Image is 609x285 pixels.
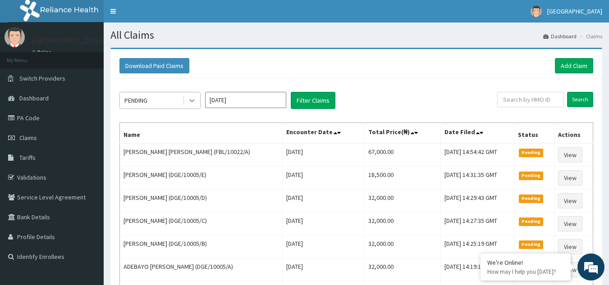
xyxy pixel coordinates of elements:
th: Date Filed [441,123,514,144]
a: Dashboard [543,32,577,40]
td: [DATE] 14:29:43 GMT [441,190,514,213]
span: Pending [519,172,544,180]
img: User Image [5,27,25,47]
td: ADEBAYO [PERSON_NAME] (DGE/10005/A) [120,258,283,281]
a: Online [32,49,53,55]
img: d_794563401_company_1708531726252_794563401 [17,45,37,68]
td: 67,000.00 [365,143,441,167]
span: Switch Providers [19,74,65,82]
th: Encounter Date [283,123,365,144]
td: [DATE] [283,235,365,258]
img: User Image [531,6,542,17]
td: [PERSON_NAME] [PERSON_NAME] (FBL/10022/A) [120,143,283,167]
textarea: Type your message and hit 'Enter' [5,190,172,221]
th: Actions [554,123,593,144]
div: Minimize live chat window [148,5,169,26]
span: Pending [519,240,544,249]
span: Pending [519,149,544,157]
p: [GEOGRAPHIC_DATA] [32,36,106,45]
td: [DATE] [283,143,365,167]
td: [DATE] 14:27:35 GMT [441,213,514,235]
a: View [558,147,582,163]
a: View [558,216,582,231]
span: Tariffs [19,154,36,162]
th: Total Price(₦) [365,123,441,144]
button: Download Paid Claims [119,58,189,73]
th: Status [514,123,554,144]
div: PENDING [124,96,147,105]
td: [DATE] [283,258,365,281]
input: Search [567,92,593,107]
span: Pending [519,195,544,203]
button: Filter Claims [291,92,335,109]
td: 32,000.00 [365,190,441,213]
td: 32,000.00 [365,235,441,258]
a: Add Claim [555,58,593,73]
span: [GEOGRAPHIC_DATA] [547,7,602,15]
input: Search by HMO ID [497,92,564,107]
span: Dashboard [19,94,49,102]
td: [DATE] 14:54:42 GMT [441,143,514,167]
td: [PERSON_NAME] (DGE/10005/C) [120,213,283,235]
input: Select Month and Year [205,92,286,108]
a: View [558,193,582,208]
td: [DATE] [283,167,365,190]
td: [DATE] 14:19:16 GMT [441,258,514,281]
td: 32,000.00 [365,258,441,281]
a: View [558,170,582,185]
td: [PERSON_NAME] (DGE/10005/B) [120,235,283,258]
a: View [558,239,582,254]
p: How may I help you today? [487,268,564,276]
span: We're online! [52,85,124,176]
td: [DATE] [283,213,365,235]
span: Claims [19,134,37,142]
td: [DATE] [283,190,365,213]
td: [DATE] 14:31:35 GMT [441,167,514,190]
div: Chat with us now [47,50,151,62]
td: [PERSON_NAME] (DGE/10005/E) [120,167,283,190]
li: Claims [577,32,602,40]
div: We're Online! [487,258,564,267]
td: 32,000.00 [365,213,441,235]
h1: All Claims [110,29,602,41]
td: 18,500.00 [365,167,441,190]
th: Name [120,123,283,144]
td: [PERSON_NAME] (DGE/10005/D) [120,190,283,213]
span: Pending [519,217,544,226]
td: [DATE] 14:25:19 GMT [441,235,514,258]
